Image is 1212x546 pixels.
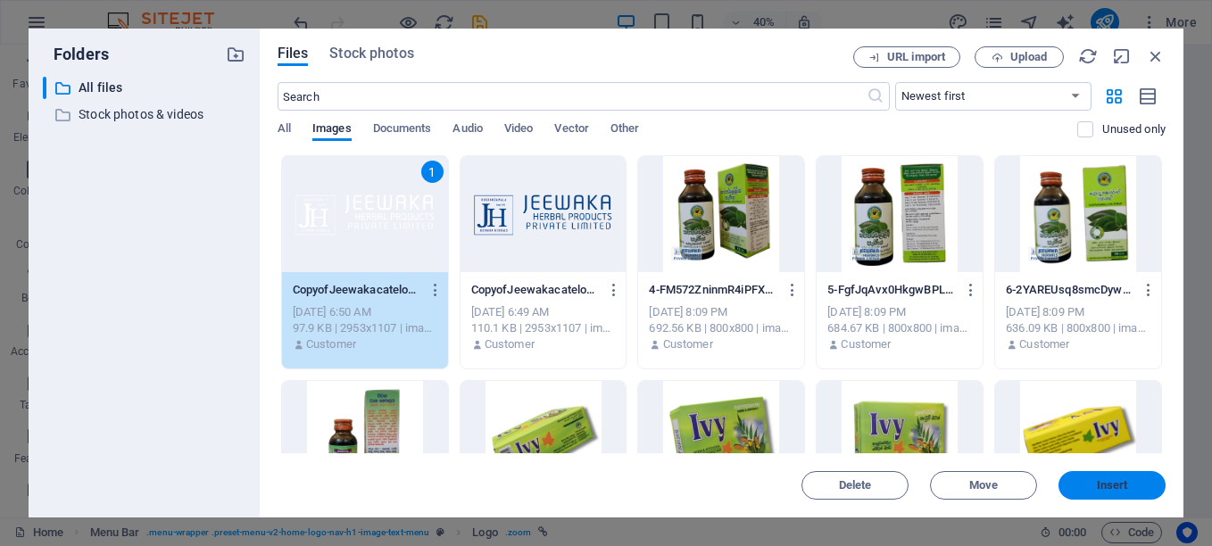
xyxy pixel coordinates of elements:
span: URL import [887,52,945,62]
i: Close [1146,46,1166,66]
div: 684.67 KB | 800x800 | image/png [827,320,972,336]
input: Search [278,82,867,111]
p: 5-FgfJqAvx0HkgwBPLqq9H1A.png [827,282,955,298]
div: [DATE] 8:09 PM [649,304,793,320]
p: Customer [841,336,891,352]
div: ​ [43,77,46,99]
span: Images [312,118,352,143]
span: Vector [554,118,589,143]
i: Minimize [1112,46,1132,66]
p: Customer [306,336,356,352]
button: URL import [853,46,960,68]
div: 636.09 KB | 800x800 | image/png [1006,320,1150,336]
span: Files [278,43,309,64]
p: 4-FM572ZninmR4iPFXYxZTug.png [649,282,776,298]
button: Move [930,471,1037,500]
i: Reload [1078,46,1098,66]
p: Customer [485,336,535,352]
span: Insert [1097,480,1128,491]
div: Stock photos & videos [43,103,245,126]
span: Delete [839,480,872,491]
span: Documents [373,118,432,143]
div: 110.1 KB | 2953x1107 | image/png [471,320,616,336]
span: Audio [452,118,482,143]
div: 692.56 KB | 800x800 | image/png [649,320,793,336]
p: Folders [43,43,109,66]
div: [DATE] 8:09 PM [827,304,972,320]
div: [DATE] 6:50 AM [293,304,437,320]
i: Create new folder [226,45,245,64]
div: [DATE] 8:09 PM [1006,304,1150,320]
span: Stock photos [329,43,413,64]
p: CopyofJeewakacatelog1-1nzlcXeEmqPljy44ey50Kg.png [471,282,599,298]
span: Other [610,118,639,143]
button: Delete [801,471,909,500]
p: Displays only files that are not in use on the website. Files added during this session can still... [1102,121,1166,137]
div: 1 [421,161,444,183]
button: Insert [1058,471,1166,500]
p: Customer [1019,336,1069,352]
span: All [278,118,291,143]
button: Upload [975,46,1064,68]
div: [DATE] 6:49 AM [471,304,616,320]
p: All files [79,78,212,98]
span: Video [504,118,533,143]
p: Customer [663,336,713,352]
div: 97.9 KB | 2953x1107 | image/png [293,320,437,336]
span: Move [969,480,998,491]
p: 6-2YAREUsq8smcDywGLwd8bA.png [1006,282,1133,298]
span: Upload [1010,52,1047,62]
p: CopyofJeewakacatelog2-zahzbkgKsD0d_yYDnZDEhw.png [293,282,420,298]
p: Stock photos & videos [79,104,212,125]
